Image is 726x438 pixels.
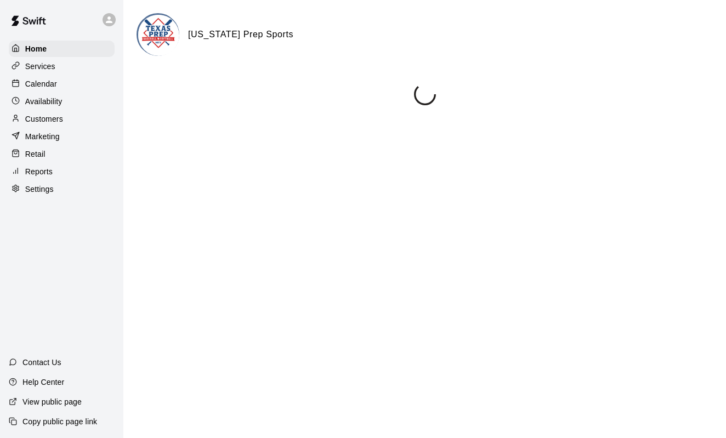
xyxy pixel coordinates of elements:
a: Services [9,58,115,75]
p: Calendar [25,78,57,89]
p: Contact Us [22,357,61,368]
p: Copy public page link [22,416,97,427]
img: Texas Prep Sports logo [138,15,179,56]
p: Help Center [22,377,64,388]
a: Home [9,41,115,57]
a: Calendar [9,76,115,92]
a: Retail [9,146,115,162]
a: Customers [9,111,115,127]
p: Customers [25,113,63,124]
p: Marketing [25,131,60,142]
a: Availability [9,93,115,110]
a: Settings [9,181,115,197]
p: Retail [25,149,46,160]
p: Home [25,43,47,54]
a: Marketing [9,128,115,145]
h6: [US_STATE] Prep Sports [188,27,293,42]
p: Reports [25,166,53,177]
p: Availability [25,96,63,107]
p: Settings [25,184,54,195]
p: Services [25,61,55,72]
a: Reports [9,163,115,180]
p: View public page [22,396,82,407]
